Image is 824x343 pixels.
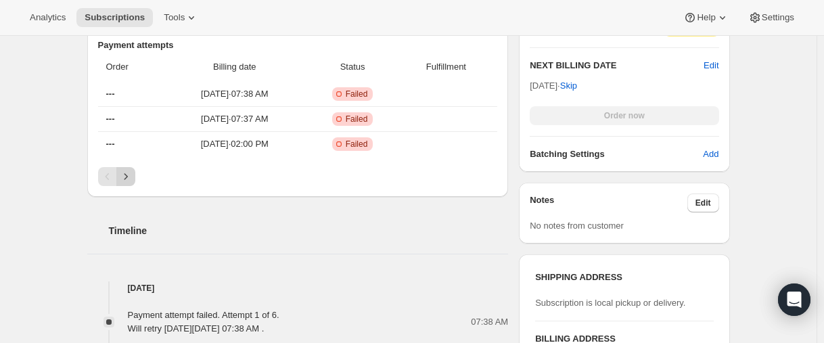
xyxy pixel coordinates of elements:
span: Settings [762,12,794,23]
span: --- [106,139,115,149]
span: Failed [346,139,368,150]
span: [DATE] · 07:37 AM [167,112,302,126]
span: 07:38 AM [471,315,508,329]
h2: Timeline [109,224,509,237]
span: Status [311,60,395,74]
button: Settings [740,8,802,27]
div: Payment attempt failed. Attempt 1 of 6. Will retry [DATE][DATE] 07:38 AM . [128,308,279,336]
span: Analytics [30,12,66,23]
span: Skip [560,79,577,93]
div: Open Intercom Messenger [778,283,810,316]
button: Subscriptions [76,8,153,27]
h2: NEXT BILLING DATE [530,59,704,72]
th: Order [98,52,164,82]
span: Tools [164,12,185,23]
span: Failed [346,114,368,124]
h2: Payment attempts [98,39,498,52]
span: Add [703,147,718,161]
button: Help [675,8,737,27]
span: Billing date [167,60,302,74]
button: Skip [552,75,585,97]
button: Edit [704,59,718,72]
span: Subscriptions [85,12,145,23]
span: Failed [346,89,368,99]
span: Fulfillment [403,60,490,74]
h4: [DATE] [87,281,509,295]
span: --- [106,114,115,124]
span: No notes from customer [530,221,624,231]
span: [DATE] · [530,81,577,91]
h3: Notes [530,193,687,212]
span: Help [697,12,715,23]
h6: Batching Settings [530,147,703,161]
span: [DATE] · 02:00 PM [167,137,302,151]
button: Edit [687,193,719,212]
button: Tools [156,8,206,27]
span: Subscription is local pickup or delivery. [535,298,685,308]
button: Add [695,143,727,165]
span: Edit [695,198,711,208]
h3: SHIPPING ADDRESS [535,271,713,284]
button: Analytics [22,8,74,27]
span: --- [106,89,115,99]
span: [DATE] · 07:38 AM [167,87,302,101]
button: Next [116,167,135,186]
nav: Pagination [98,167,498,186]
